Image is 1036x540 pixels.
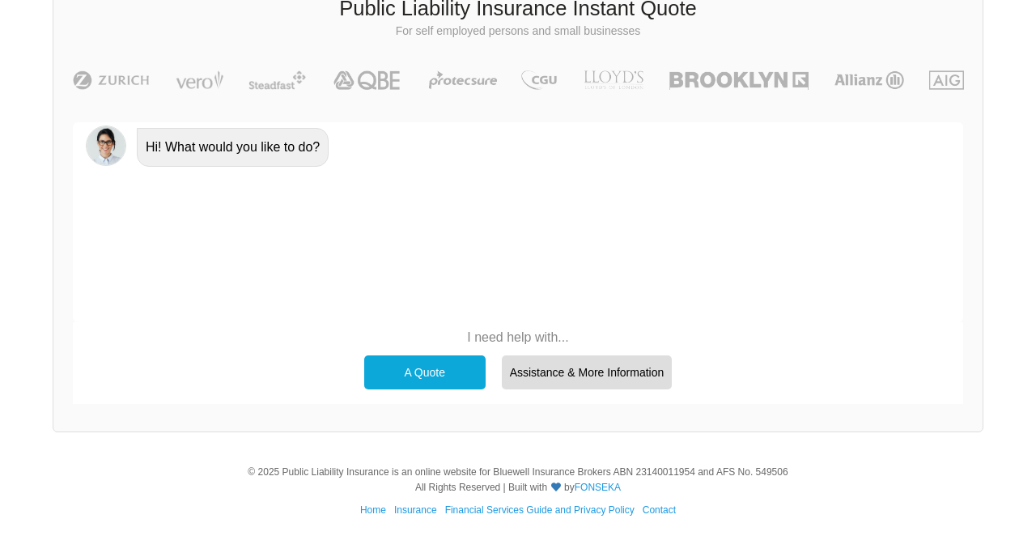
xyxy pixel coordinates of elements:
[445,504,635,516] a: Financial Services Guide and Privacy Policy
[394,504,437,516] a: Insurance
[364,355,486,389] div: A Quote
[137,128,329,167] div: Hi! What would you like to do?
[923,70,970,90] img: AIG | Public Liability Insurance
[575,70,652,90] img: LLOYD's | Public Liability Insurance
[575,482,621,493] a: FONSEKA
[168,70,231,90] img: Vero | Public Liability Insurance
[324,70,411,90] img: QBE | Public Liability Insurance
[360,504,386,516] a: Home
[515,70,563,90] img: CGU | Public Liability Insurance
[66,70,157,90] img: Zurich | Public Liability Insurance
[422,70,504,90] img: Protecsure | Public Liability Insurance
[66,23,970,40] p: For self employed persons and small businesses
[663,70,814,90] img: Brooklyn | Public Liability Insurance
[86,125,126,166] img: Chatbot | PLI
[502,355,673,389] div: Assistance & More Information
[242,70,313,90] img: Steadfast | Public Liability Insurance
[826,70,912,90] img: Allianz | Public Liability Insurance
[643,504,676,516] a: Contact
[356,329,681,347] p: I need help with...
